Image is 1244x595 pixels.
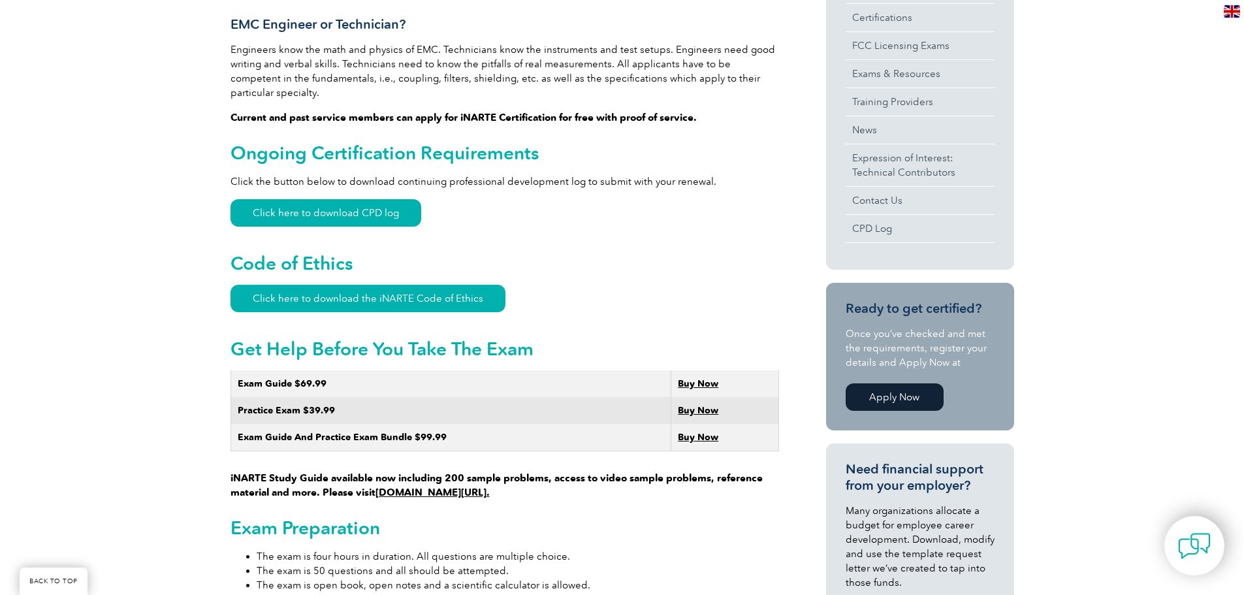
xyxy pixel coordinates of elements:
[678,378,718,389] a: Buy Now
[231,112,697,123] strong: Current and past service members can apply for iNARTE Certification for free with proof of service.
[846,187,995,214] a: Contact Us
[238,405,335,416] strong: Practice Exam $39.99
[257,549,779,564] li: The exam is four hours in duration. All questions are multiple choice.
[257,564,779,578] li: The exam is 50 questions and all should be attempted.
[375,487,490,498] a: [DOMAIN_NAME][URL].
[846,60,995,88] a: Exams & Resources
[1224,5,1240,18] img: en
[231,517,779,538] h2: Exam Preparation
[846,327,995,370] p: Once you’ve checked and met the requirements, register your details and Apply Now at
[20,568,88,595] a: BACK TO TOP
[846,300,995,317] h3: Ready to get certified?
[238,432,447,443] strong: Exam Guide And Practice Exam Bundle $99.99
[846,383,944,411] a: Apply Now
[678,432,718,443] a: Buy Now
[257,578,779,592] li: The exam is open book, open notes and a scientific calculator is allowed.
[231,174,779,189] p: Click the button below to download continuing professional development log to submit with your re...
[846,504,995,590] p: Many organizations allocate a budget for employee career development. Download, modify and use th...
[231,253,779,274] h2: Code of Ethics
[238,378,327,389] strong: Exam Guide $69.99
[231,199,421,227] a: Click here to download CPD log
[846,461,995,494] h3: Need financial support from your employer?
[231,142,779,163] h2: Ongoing Certification Requirements
[231,42,779,100] p: Engineers know the math and physics of EMC. Technicians know the instruments and test setups. Eng...
[231,338,779,359] h2: Get Help Before You Take The Exam
[846,215,995,242] a: CPD Log
[846,88,995,116] a: Training Providers
[678,405,718,416] a: Buy Now
[1178,530,1211,562] img: contact-chat.png
[231,285,505,312] a: Click here to download the iNARTE Code of Ethics
[231,16,779,33] h3: EMC Engineer or Technician?
[231,472,763,498] strong: iNARTE Study Guide available now including 200 sample problems, access to video sample problems, ...
[846,116,995,144] a: News
[846,32,995,59] a: FCC Licensing Exams
[846,144,995,186] a: Expression of Interest:Technical Contributors
[846,4,995,31] a: Certifications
